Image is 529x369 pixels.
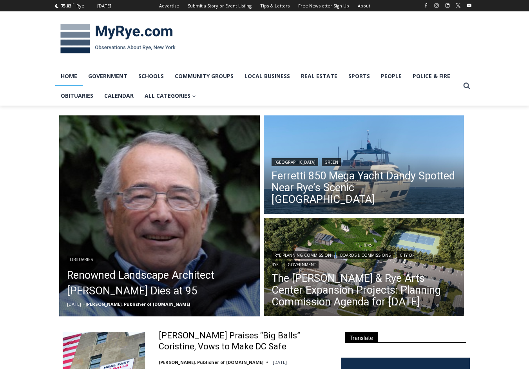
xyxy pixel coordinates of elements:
[464,1,474,10] a: YouTube
[239,66,295,86] a: Local Business
[67,267,252,299] a: Renowned Landscape Architect [PERSON_NAME] Dies at 95
[159,330,331,353] a: [PERSON_NAME] Praises “Big Balls” Coristine, Vows to Make DC Safe
[72,2,74,6] span: F
[133,66,169,86] a: Schools
[55,66,83,86] a: Home
[272,158,318,166] a: [GEOGRAPHIC_DATA]
[295,66,343,86] a: Real Estate
[76,2,84,9] div: Rye
[145,91,196,100] span: All Categories
[59,115,260,316] a: Read More Renowned Landscape Architect Peter Rolland Dies at 95
[421,1,431,10] a: Facebook
[407,66,456,86] a: Police & Fire
[139,86,201,106] a: All Categories
[343,66,375,86] a: Sports
[272,170,457,205] a: Ferretti 850 Mega Yacht Dandy Spotted Near Rye’s Scenic [GEOGRAPHIC_DATA]
[264,115,464,216] a: Read More Ferretti 850 Mega Yacht Dandy Spotted Near Rye’s Scenic Parsonage Point
[322,158,341,166] a: Green
[264,218,464,318] a: Read More The Osborn & Rye Arts Center Expansion Projects: Planning Commission Agenda for Tuesday...
[169,66,239,86] a: Community Groups
[99,86,139,106] a: Calendar
[273,359,287,365] time: [DATE]
[337,251,393,259] a: Boards & Commissions
[453,1,463,10] a: X
[55,18,181,59] img: MyRye.com
[61,3,71,9] span: 75.83
[272,251,414,269] a: City of Rye
[272,251,334,259] a: Rye Planning Commission
[272,157,457,166] div: |
[85,301,190,307] a: [PERSON_NAME], Publisher of [DOMAIN_NAME]
[345,332,378,343] span: Translate
[67,301,81,307] time: [DATE]
[97,2,111,9] div: [DATE]
[83,66,133,86] a: Government
[443,1,452,10] a: Linkedin
[55,66,460,106] nav: Primary Navigation
[432,1,441,10] a: Instagram
[272,272,457,308] a: The [PERSON_NAME] & Rye Arts Center Expansion Projects: Planning Commission Agenda for [DATE]
[159,359,263,365] a: [PERSON_NAME], Publisher of [DOMAIN_NAME]
[285,261,319,269] a: Government
[55,86,99,106] a: Obituaries
[59,115,260,316] img: Obituary - Peter George Rolland
[83,301,85,307] span: –
[460,79,474,93] button: View Search Form
[264,115,464,216] img: (PHOTO: The 85' foot luxury yacht Dandy was parked just off Rye on Friday, August 8, 2025.)
[272,250,457,269] div: | | |
[375,66,407,86] a: People
[264,218,464,318] img: (PHOTO: The Rye Arts Center has developed a conceptual plan and renderings for the development of...
[67,256,96,263] a: Obituaries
